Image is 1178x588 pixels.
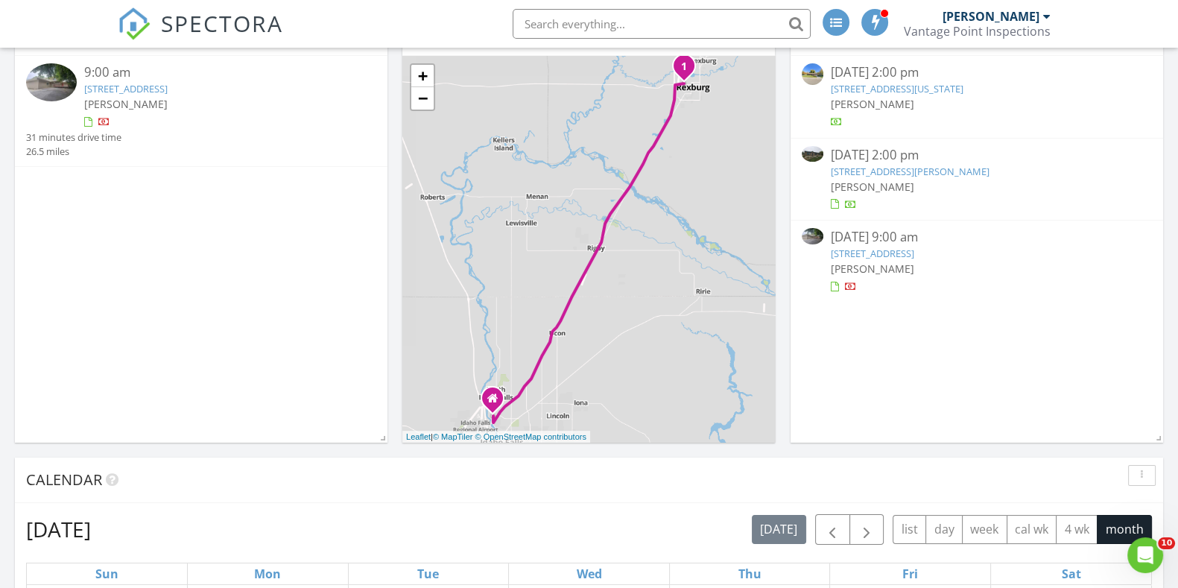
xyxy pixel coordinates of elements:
img: The Best Home Inspection Software - Spectora [118,7,151,40]
a: Zoom out [411,87,434,110]
div: 9:00 am [84,63,347,82]
h2: [DATE] [26,514,91,544]
a: Wednesday [573,563,604,584]
div: Vantage Point Inspections [904,24,1051,39]
span: 10 [1158,537,1175,549]
button: Previous month [815,514,850,545]
div: [DATE] 2:00 pm [831,146,1123,165]
a: [DATE] 2:00 pm [STREET_ADDRESS][PERSON_NAME] [PERSON_NAME] [802,146,1152,212]
a: Monday [251,563,284,584]
a: Tuesday [414,563,442,584]
img: 9378080%2Fcover_photos%2FBPXULUXpuqwdsbFgEQCt%2Fsmall.jpg [802,228,823,244]
img: 9378080%2Fcover_photos%2FBPXULUXpuqwdsbFgEQCt%2Fsmall.jpg [26,63,77,101]
span: SPECTORA [161,7,283,39]
button: [DATE] [752,515,806,544]
a: Thursday [735,563,764,584]
div: | [402,431,590,443]
div: 26.5 miles [26,145,121,159]
span: [PERSON_NAME] [831,262,914,276]
button: Next month [849,514,884,545]
iframe: Intercom live chat [1127,537,1163,573]
div: [DATE] 2:00 pm [831,63,1123,82]
img: streetview [802,63,823,85]
a: [STREET_ADDRESS][PERSON_NAME] [831,165,989,178]
button: cal wk [1007,515,1057,544]
button: list [893,515,926,544]
div: 31 minutes drive time [26,130,121,145]
a: SPECTORA [118,20,283,51]
span: [PERSON_NAME] [831,180,914,194]
a: [DATE] 2:00 pm [STREET_ADDRESS][US_STATE] [PERSON_NAME] [802,63,1152,130]
a: 9:00 am [STREET_ADDRESS] [PERSON_NAME] 31 minutes drive time 26.5 miles [26,63,376,159]
div: [DATE] 9:00 am [831,228,1123,247]
button: 4 wk [1056,515,1098,544]
button: day [925,515,963,544]
a: [STREET_ADDRESS] [84,82,168,95]
a: [STREET_ADDRESS] [831,247,914,260]
a: Saturday [1058,563,1083,584]
a: Friday [899,563,921,584]
button: month [1097,515,1152,544]
a: [DATE] 9:00 am [STREET_ADDRESS] [PERSON_NAME] [802,228,1152,294]
img: 9328456%2Fcover_photos%2FJw9zOQSKAZmkduJKDyrY%2Fsmall.jpg [802,146,823,162]
a: Sunday [92,563,121,584]
a: Leaflet [406,432,431,441]
input: Search everything... [513,9,811,39]
div: 53 N 5th W, Rexburg, ID 83440 [684,66,693,75]
a: © MapTiler [433,432,473,441]
div: 1449 Fremont Ave, Idaho Falls ID 83402 [493,398,501,407]
a: © OpenStreetMap contributors [475,432,586,441]
span: [PERSON_NAME] [831,97,914,111]
div: [PERSON_NAME] [943,9,1039,24]
span: Calendar [26,470,102,490]
a: [STREET_ADDRESS][US_STATE] [831,82,963,95]
i: 1 [681,62,687,72]
button: week [962,515,1007,544]
a: Zoom in [411,65,434,87]
span: [PERSON_NAME] [84,97,168,111]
